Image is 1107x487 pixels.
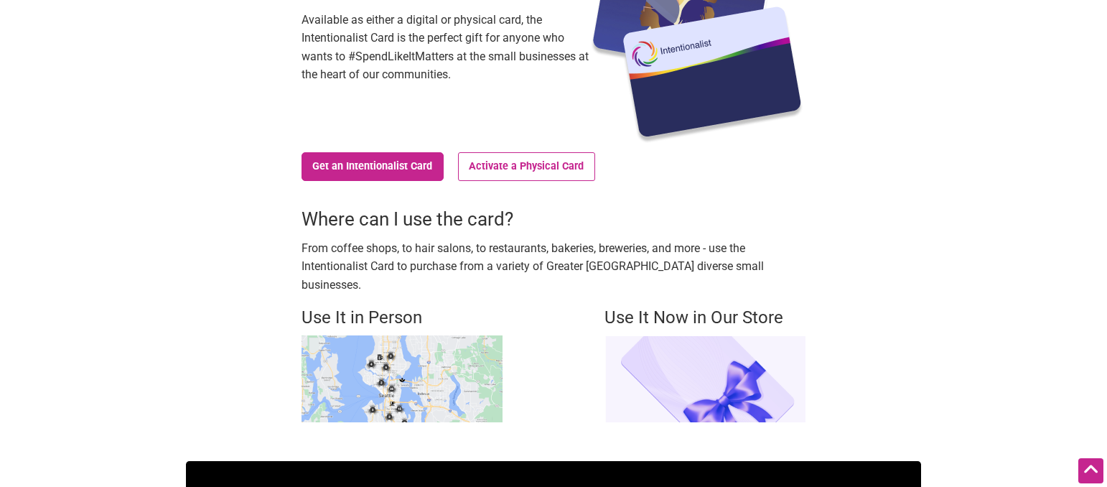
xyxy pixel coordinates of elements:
[458,152,595,181] a: Activate a Physical Card
[302,152,444,181] a: Get an Intentionalist Card
[302,239,805,294] p: From coffee shops, to hair salons, to restaurants, bakeries, breweries, and more - use the Intent...
[604,335,805,422] img: Intentionalist Store
[302,11,589,84] p: Available as either a digital or physical card, the Intentionalist Card is the perfect gift for a...
[1078,458,1103,483] div: Scroll Back to Top
[302,335,503,422] img: Buy Black map
[302,306,503,330] h4: Use It in Person
[302,206,805,232] h3: Where can I use the card?
[604,306,805,330] h4: Use It Now in Our Store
